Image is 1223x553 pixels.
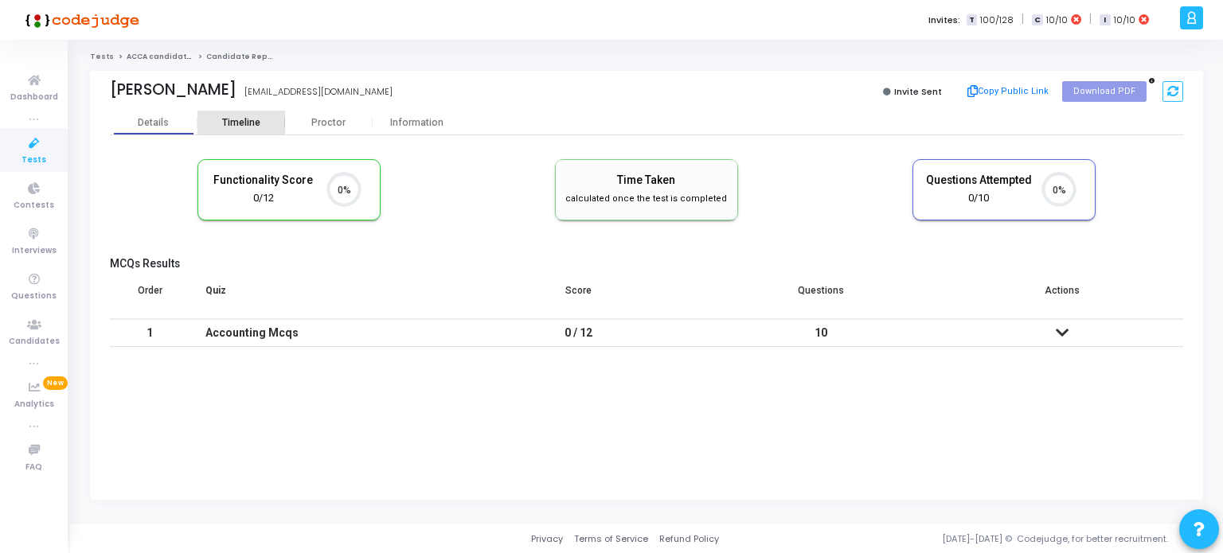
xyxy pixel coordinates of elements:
a: Tests [90,52,114,61]
span: Candidates [9,335,60,349]
span: | [1022,11,1024,28]
span: Questions [11,290,57,303]
span: Analytics [14,398,54,411]
span: New [43,376,68,390]
div: Accounting Mcqs [205,320,442,346]
span: calculated once the test is completed [565,193,727,204]
div: Timeline [222,117,260,129]
span: 10/10 [1046,14,1068,27]
a: ACCA candidates [127,52,197,61]
td: 10 [700,319,942,347]
nav: breadcrumb [90,52,1203,62]
button: Copy Public Link [963,80,1054,103]
h5: MCQs Results [110,257,1183,271]
span: Interviews [12,244,57,258]
td: 1 [110,319,190,347]
div: Proctor [285,117,373,129]
th: Questions [700,275,942,319]
span: 100/128 [980,14,1014,27]
span: C [1032,14,1042,26]
div: Information [373,117,460,129]
div: [EMAIL_ADDRESS][DOMAIN_NAME] [244,85,393,99]
span: | [1089,11,1092,28]
span: Dashboard [10,91,58,104]
img: logo [20,4,139,36]
h5: Time Taken [563,173,730,187]
th: Actions [941,275,1183,319]
td: 0 / 12 [458,319,700,347]
span: I [1100,14,1110,26]
h5: Functionality Score [210,173,317,187]
a: Refund Policy [659,532,719,546]
span: Candidate Report [206,52,279,61]
button: Download PDF [1062,81,1147,102]
h5: Questions Attempted [925,173,1032,187]
div: [DATE]-[DATE] © Codejudge, for better recruitment. [719,532,1203,546]
div: [PERSON_NAME] [110,80,236,99]
span: T [967,14,977,26]
span: Invite Sent [894,85,942,98]
span: Contests [14,199,54,212]
th: Order [110,275,190,319]
th: Score [458,275,700,319]
th: Quiz [190,275,458,319]
div: Details [138,117,169,129]
div: 0/10 [925,191,1032,206]
a: Privacy [531,532,563,546]
div: 0/12 [210,191,317,206]
span: FAQ [25,461,42,474]
a: Terms of Service [574,532,648,546]
span: 10/10 [1114,14,1135,27]
span: Tests [21,154,46,167]
label: Invites: [928,14,960,27]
